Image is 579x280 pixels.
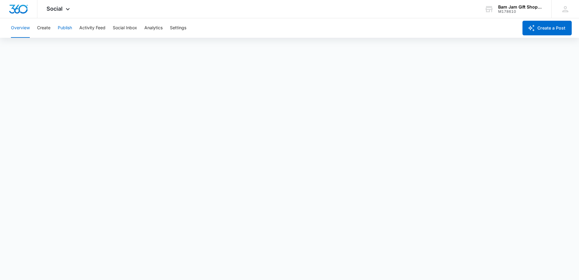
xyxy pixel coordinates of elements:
button: Create a Post [522,21,572,35]
button: Analytics [144,18,163,38]
div: account name [498,5,543,9]
span: Social [47,5,63,12]
button: Overview [11,18,30,38]
button: Settings [170,18,186,38]
button: Publish [58,18,72,38]
button: Create [37,18,50,38]
div: account id [498,9,543,14]
button: Social Inbox [113,18,137,38]
button: Activity Feed [79,18,105,38]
